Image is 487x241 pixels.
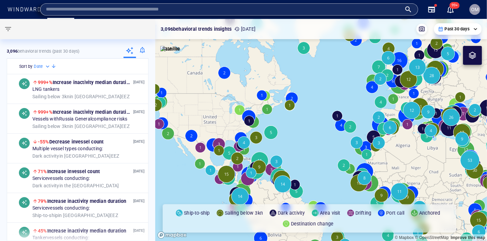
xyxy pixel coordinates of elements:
[133,109,144,115] p: [DATE]
[450,2,460,9] span: 99+
[320,209,341,217] p: Area visit
[225,209,263,217] p: Sailing below 3kn
[419,209,440,217] p: Anchored
[38,198,47,204] span: 79%
[34,63,43,70] h6: Date
[468,3,482,16] button: OM
[38,80,132,85] span: Increase in activity median duration
[160,46,180,53] img: satellite
[38,139,104,144] span: Decrease in vessel count
[38,169,100,174] span: Increase in vessel count
[32,116,127,122] span: Vessels with Russia General compliance risks
[355,209,372,217] p: Drifting
[184,209,210,217] p: Ship-to-ship
[32,93,130,100] span: in [GEOGRAPHIC_DATA] EEZ
[133,198,144,204] p: [DATE]
[395,235,414,240] a: Mapbox
[438,26,478,32] div: Past 30 days
[234,25,255,33] p: [DATE]
[19,63,32,70] h6: Sort by
[133,168,144,175] p: [DATE]
[471,7,479,12] span: OM
[38,198,127,204] span: Increase in activity median duration
[38,169,47,174] span: 71%
[7,49,18,54] strong: 3,096
[458,211,482,236] iframe: Chat
[32,93,70,99] span: Sailing below 3kn
[32,86,59,92] span: LNG tankers
[133,79,144,85] p: [DATE]
[32,212,118,218] span: in [GEOGRAPHIC_DATA] EEZ
[32,153,119,159] span: in [GEOGRAPHIC_DATA] EEZ
[32,183,119,189] span: in the [GEOGRAPHIC_DATA]
[133,138,144,145] p: [DATE]
[386,209,404,217] p: Port call
[161,25,232,33] p: 3,096 behavioral trends insights
[7,48,79,54] p: behavioral trends (Past 30 days)
[447,5,455,14] button: 99+
[447,5,455,14] div: Notification center
[38,109,132,115] span: Increase in activity median duration
[451,235,485,240] a: Map feedback
[38,109,53,115] span: 999+%
[32,205,90,211] span: Service vessels conducting:
[32,153,59,158] span: Dark activity
[38,80,53,85] span: 999+%
[291,220,334,228] p: Destination change
[162,45,180,53] p: Satellite
[32,123,70,129] span: Sailing below 3kn
[32,123,130,129] span: in [GEOGRAPHIC_DATA] EEZ
[278,209,305,217] p: Dark activity
[445,26,469,32] p: Past 30 days
[32,183,59,188] span: Dark activity
[32,146,103,152] span: Multiple vessel types conducting:
[155,19,487,241] canvas: Map
[32,212,58,218] span: Ship-to-ship
[415,235,449,240] a: OpenStreetMap
[38,139,49,144] span: -55%
[157,231,187,239] a: Mapbox logo
[32,176,90,182] span: Service vessels conducting:
[445,4,456,15] a: 99+
[34,63,51,70] div: Date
